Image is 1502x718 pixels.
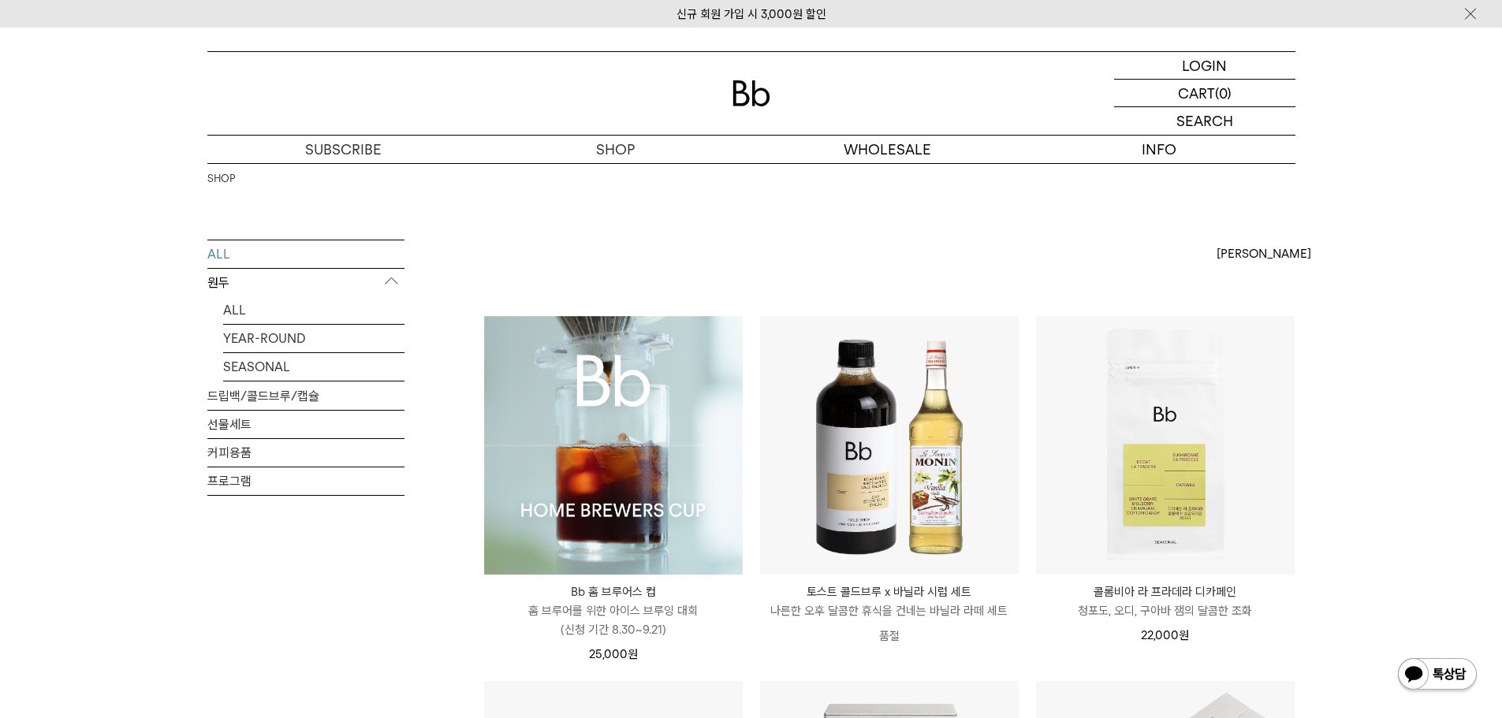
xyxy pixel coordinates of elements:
[1023,136,1295,163] p: INFO
[1179,628,1189,642] span: 원
[751,136,1023,163] p: WHOLESALE
[732,80,770,106] img: 로고
[207,439,404,467] a: 커피용품
[207,382,404,410] a: 드립백/콜드브루/캡슐
[223,325,404,352] a: YEAR-ROUND
[479,136,751,163] a: SHOP
[1114,80,1295,107] a: CART (0)
[676,7,826,21] a: 신규 회원 가입 시 3,000원 할인
[207,467,404,495] a: 프로그램
[484,601,743,639] p: 홈 브루어를 위한 아이스 브루잉 대회 (신청 기간 8.30~9.21)
[1036,316,1295,575] img: 콜롬비아 라 프라데라 디카페인
[1182,52,1227,79] p: LOGIN
[484,316,743,575] img: Bb 홈 브루어스 컵
[1141,628,1189,642] span: 22,000
[760,582,1019,601] p: 토스트 콜드브루 x 바닐라 시럽 세트
[760,316,1019,575] img: 토스트 콜드브루 x 바닐라 시럽 세트
[628,647,638,661] span: 원
[1176,107,1233,135] p: SEARCH
[207,171,235,187] a: SHOP
[484,582,743,601] p: Bb 홈 브루어스 컵
[223,353,404,381] a: SEASONAL
[1178,80,1215,106] p: CART
[760,620,1019,652] p: 품절
[207,411,404,438] a: 선물세트
[1396,657,1478,694] img: 카카오톡 채널 1:1 채팅 버튼
[207,269,404,297] p: 원두
[1036,582,1295,620] a: 콜롬비아 라 프라데라 디카페인 청포도, 오디, 구아바 잼의 달콤한 조화
[760,601,1019,620] p: 나른한 오후 달콤한 휴식을 건네는 바닐라 라떼 세트
[589,647,638,661] span: 25,000
[1215,80,1232,106] p: (0)
[1114,52,1295,80] a: LOGIN
[760,582,1019,620] a: 토스트 콜드브루 x 바닐라 시럽 세트 나른한 오후 달콤한 휴식을 건네는 바닐라 라떼 세트
[223,296,404,324] a: ALL
[1217,244,1311,263] span: [PERSON_NAME]
[1036,601,1295,620] p: 청포도, 오디, 구아바 잼의 달콤한 조화
[207,240,404,268] a: ALL
[1036,582,1295,601] p: 콜롬비아 라 프라데라 디카페인
[484,582,743,639] a: Bb 홈 브루어스 컵 홈 브루어를 위한 아이스 브루잉 대회(신청 기간 8.30~9.21)
[207,136,479,163] a: SUBSCRIBE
